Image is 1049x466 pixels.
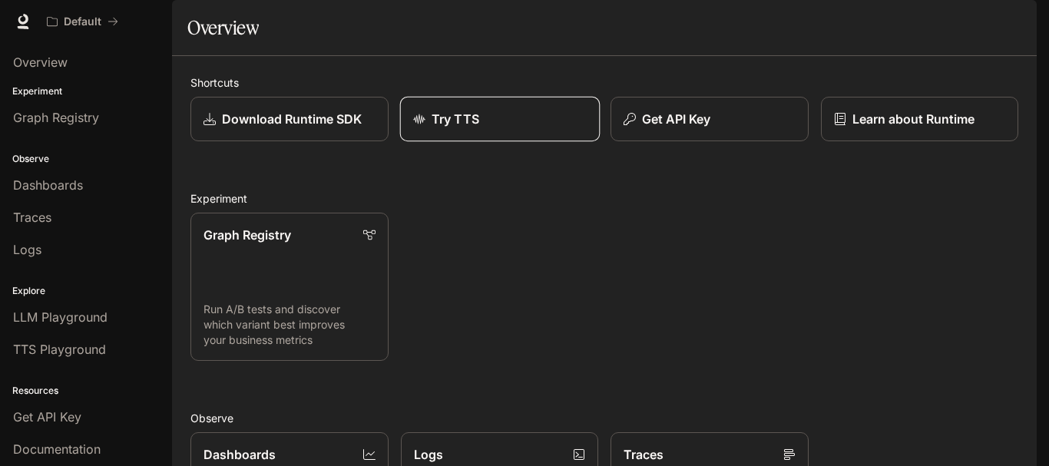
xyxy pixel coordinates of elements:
a: Learn about Runtime [821,97,1019,141]
a: Try TTS [399,97,599,142]
h2: Experiment [190,190,1018,207]
p: Learn about Runtime [852,110,975,128]
p: Traces [624,445,663,464]
p: Logs [414,445,443,464]
button: All workspaces [40,6,125,37]
button: Get API Key [611,97,809,141]
p: Get API Key [642,110,710,128]
p: Download Runtime SDK [222,110,362,128]
p: Default [64,15,101,28]
p: Try TTS [432,110,479,128]
p: Dashboards [204,445,276,464]
h1: Overview [187,12,259,43]
h2: Shortcuts [190,74,1018,91]
a: Graph RegistryRun A/B tests and discover which variant best improves your business metrics [190,213,389,361]
p: Run A/B tests and discover which variant best improves your business metrics [204,302,376,348]
h2: Observe [190,410,1018,426]
p: Graph Registry [204,226,291,244]
a: Download Runtime SDK [190,97,389,141]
